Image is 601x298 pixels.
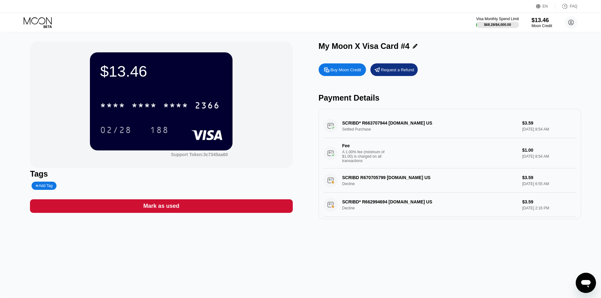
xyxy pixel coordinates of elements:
[476,17,519,28] div: Visa Monthly Spend Limit$68.28/$4,000.00
[532,17,552,28] div: $13.46Moon Credit
[35,184,52,188] div: Add Tag
[145,122,174,138] div: 188
[100,126,132,136] div: 02/28
[95,122,136,138] div: 02/28
[150,126,169,136] div: 188
[342,143,386,148] div: Fee
[555,3,577,9] div: FAQ
[143,202,179,210] div: Mark as used
[32,182,56,190] div: Add Tag
[324,138,576,168] div: FeeA 1.00% fee (minimum of $1.00) is charged on all transactions$1.00[DATE] 8:54 AM
[484,23,511,26] div: $68.28 / $4,000.00
[30,199,292,213] div: Mark as used
[171,152,228,157] div: Support Token: 3c7345aa60
[532,24,552,28] div: Moon Credit
[195,101,220,111] div: 2366
[576,273,596,293] iframe: Button to launch messaging window
[522,148,576,153] div: $1.00
[381,67,414,73] div: Request a Refund
[536,3,555,9] div: EN
[543,4,548,9] div: EN
[100,62,222,80] div: $13.46
[319,42,410,51] div: My Moon X Visa Card #4
[532,17,552,24] div: $13.46
[342,150,390,163] div: A 1.00% fee (minimum of $1.00) is charged on all transactions
[370,63,418,76] div: Request a Refund
[476,17,519,21] div: Visa Monthly Spend Limit
[30,169,292,178] div: Tags
[570,4,577,9] div: FAQ
[331,67,361,73] div: Buy Moon Credit
[522,154,576,159] div: [DATE] 8:54 AM
[319,63,366,76] div: Buy Moon Credit
[319,93,581,102] div: Payment Details
[171,152,228,157] div: Support Token:3c7345aa60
